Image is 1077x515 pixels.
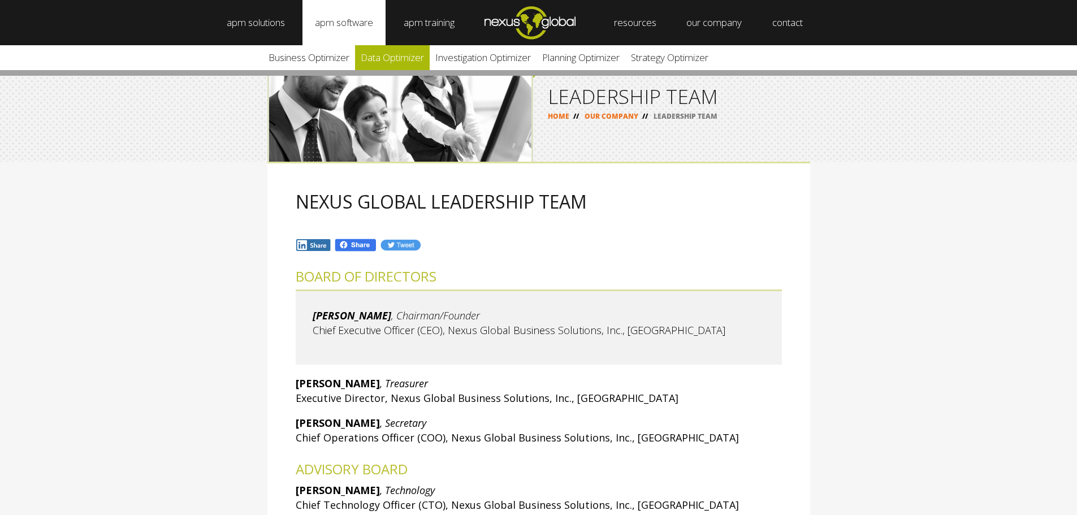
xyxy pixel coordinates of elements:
span: // [569,111,583,121]
h2: BOARD OF DIRECTORS [296,269,782,284]
a: Business Optimizer [263,45,355,70]
em: , Technology [380,483,435,497]
strong: [PERSON_NAME] [296,483,380,497]
h2: NEXUS GLOBAL LEADERSHIP TEAM [296,192,782,211]
a: HOME [548,111,569,121]
a: Planning Optimizer [537,45,625,70]
em: , Secretary [380,416,426,430]
span: // [638,111,652,121]
strong: [PERSON_NAME] [296,416,380,430]
img: In.jpg [296,239,332,252]
strong: [PERSON_NAME] [296,376,380,390]
a: Data Optimizer [355,45,430,70]
em: , Chairman/Founder [391,309,480,322]
span: Executive Director, Nexus Global Business Solutions, Inc., [GEOGRAPHIC_DATA] [296,391,678,405]
a: Investigation Optimizer [430,45,537,70]
span: Chief Technology Officer (CTO), Nexus Global Business Solutions, Inc., [GEOGRAPHIC_DATA] [296,498,739,512]
h2: ADVISORY BOARD [296,462,782,477]
a: OUR COMPANY [585,111,638,121]
img: Tw.jpg [380,239,421,252]
a: Strategy Optimizer [625,45,714,70]
img: Fb.png [334,238,377,252]
em: [PERSON_NAME] [313,309,391,322]
em: , Treasurer [380,376,428,390]
h1: LEADERSHIP TEAM [548,86,795,106]
span: Chief Operations Officer (COO), Nexus Global Business Solutions, Inc., [GEOGRAPHIC_DATA] [296,431,739,444]
span: Chief Executive Officer (CEO), Nexus Global Business Solutions, Inc., [GEOGRAPHIC_DATA] [313,323,725,337]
